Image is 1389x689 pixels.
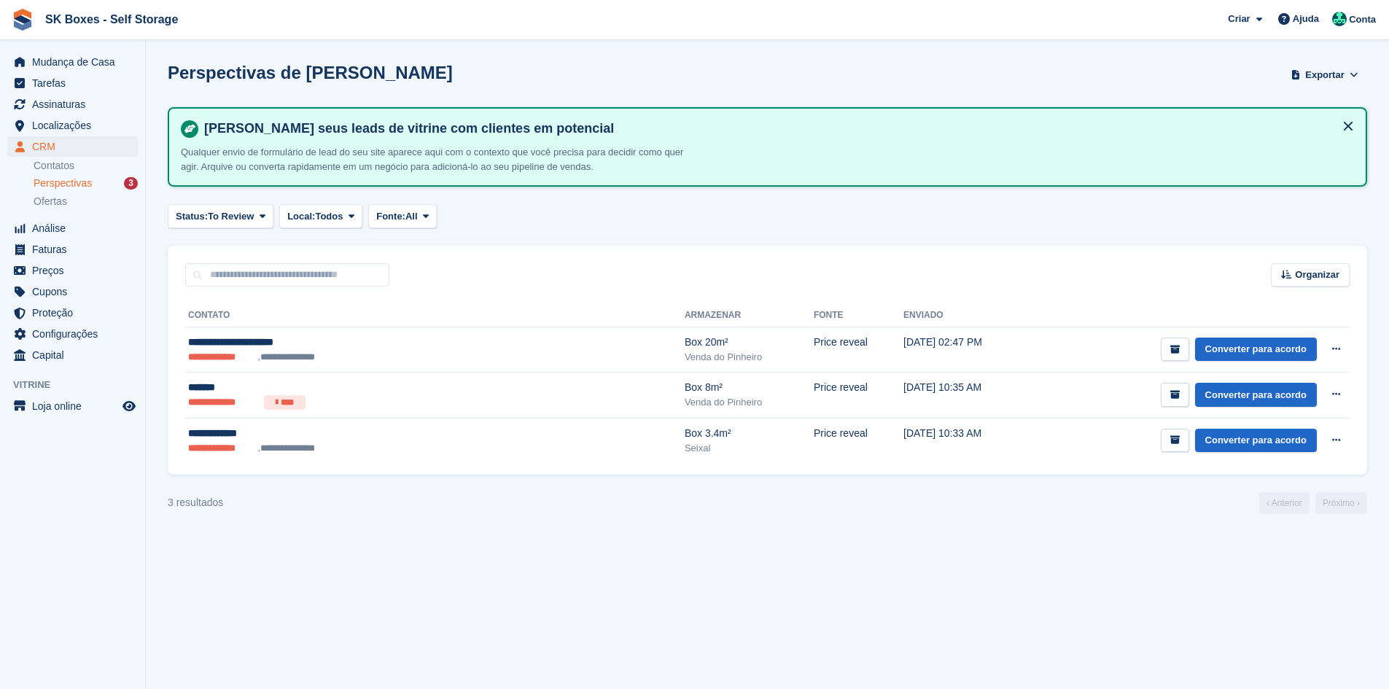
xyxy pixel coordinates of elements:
a: menu [7,303,138,323]
td: [DATE] 02:47 PM [903,327,1035,373]
span: Criar [1228,12,1250,26]
a: Converter para acordo [1195,429,1317,453]
td: Price reveal [814,327,903,373]
a: Anterior [1259,492,1310,514]
span: Assinaturas [32,94,120,114]
span: Tarefas [32,73,120,93]
div: Venda do Pinheiro [685,350,814,365]
span: Organizar [1295,268,1339,282]
span: Fonte: [376,209,405,224]
a: Próximo [1315,492,1367,514]
span: Local: [287,209,315,224]
span: Loja online [32,396,120,416]
p: Qualquer envio de formulário de lead do seu site aparece aqui com o contexto que você precisa par... [181,145,691,174]
a: menu [7,324,138,344]
span: Análise [32,218,120,238]
span: Vitrine [13,378,145,392]
a: menu [7,94,138,114]
button: Exportar [1288,63,1361,87]
span: To Review [208,209,254,224]
a: Contatos [34,159,138,173]
th: Armazenar [685,304,814,327]
span: Capital [32,345,120,365]
span: Cupons [32,281,120,302]
span: Proteção [32,303,120,323]
a: menu [7,239,138,260]
a: menu [7,345,138,365]
img: stora-icon-8386f47178a22dfd0bd8f6a31ec36ba5ce8667c1dd55bd0f319d3a0aa187defe.svg [12,9,34,31]
span: All [405,209,418,224]
a: menu [7,281,138,302]
th: Contato [185,304,685,327]
td: Price reveal [814,418,903,463]
a: menu [7,115,138,136]
nav: Page [1256,492,1370,514]
th: Enviado [903,304,1035,327]
button: Status: To Review [168,204,273,228]
a: menu [7,218,138,238]
div: Box 20m² [685,335,814,350]
img: Cláudio Borges [1332,12,1347,26]
div: Box 3.4m² [685,426,814,441]
span: Exportar [1305,68,1344,82]
span: Conta [1349,12,1376,27]
td: Price reveal [814,373,903,419]
a: Loja de pré-visualização [120,397,138,415]
span: Ofertas [34,195,67,209]
div: Venda do Pinheiro [685,395,814,410]
span: Todos [315,209,343,224]
div: 3 [124,177,138,190]
span: Configurações [32,324,120,344]
td: [DATE] 10:35 AM [903,373,1035,419]
span: Localizações [32,115,120,136]
a: menu [7,73,138,93]
span: Perspectivas [34,176,92,190]
div: Seixal [685,441,814,456]
a: menu [7,396,138,416]
a: menu [7,260,138,281]
span: Status: [176,209,208,224]
span: CRM [32,136,120,157]
button: Fonte: All [368,204,437,228]
a: Perspectivas 3 [34,176,138,191]
a: SK Boxes - Self Storage [39,7,184,31]
span: Ajuda [1293,12,1319,26]
div: Box 8m² [685,380,814,395]
h1: Perspectivas de [PERSON_NAME] [168,63,453,82]
span: Mudança de Casa [32,52,120,72]
a: Ofertas [34,194,138,209]
a: menu [7,136,138,157]
h4: [PERSON_NAME] seus leads de vitrine com clientes em potencial [198,120,1354,137]
span: Faturas [32,239,120,260]
button: Local: Todos [279,204,362,228]
a: menu [7,52,138,72]
a: Converter para acordo [1195,383,1317,407]
span: Preços [32,260,120,281]
div: 3 resultados [168,495,223,510]
a: Converter para acordo [1195,338,1317,362]
td: [DATE] 10:33 AM [903,418,1035,463]
th: Fonte [814,304,903,327]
